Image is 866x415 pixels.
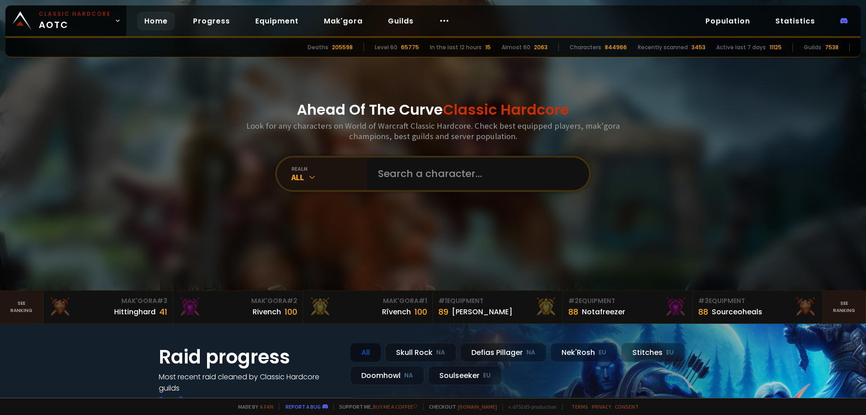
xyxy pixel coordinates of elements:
span: # 1 [438,296,447,305]
div: Skull Rock [385,343,456,362]
a: #3Equipment88Sourceoheals [693,291,823,323]
h3: Look for any characters on World of Warcraft Classic Hardcore. Check best equipped players, mak'g... [243,121,623,141]
span: # 3 [157,296,167,305]
div: Mak'Gora [309,296,427,306]
a: Privacy [592,403,611,410]
small: NA [436,348,445,357]
small: NA [404,371,413,380]
div: 205598 [332,43,353,51]
div: 2063 [534,43,548,51]
a: Mak'Gora#2Rivench100 [173,291,303,323]
a: Progress [186,12,237,30]
div: Recently scanned [638,43,688,51]
div: 100 [285,306,297,318]
a: Population [698,12,757,30]
div: Mak'Gora [179,296,297,306]
a: Statistics [768,12,822,30]
a: Mak'Gora#1Rîvench100 [303,291,433,323]
span: # 2 [287,296,297,305]
small: EU [666,348,674,357]
span: # 2 [568,296,579,305]
a: Equipment [248,12,306,30]
a: [DOMAIN_NAME] [458,403,497,410]
span: # 1 [419,296,427,305]
div: Equipment [698,296,817,306]
div: Stitches [621,343,685,362]
div: Sourceoheals [712,306,762,317]
span: v. d752d5 - production [502,403,557,410]
div: Guilds [804,43,821,51]
div: Notafreezer [582,306,625,317]
span: AOTC [39,10,111,32]
h1: Raid progress [159,343,339,371]
div: Characters [570,43,601,51]
a: Terms [571,403,588,410]
h1: Ahead Of The Curve [297,99,569,121]
a: Buy me a coffee [373,403,418,410]
div: Doomhowl [350,366,424,385]
div: 15 [485,43,491,51]
h4: Most recent raid cleaned by Classic Hardcore guilds [159,371,339,394]
div: Equipment [438,296,557,306]
div: 100 [415,306,427,318]
div: 3453 [691,43,705,51]
a: #1Equipment89[PERSON_NAME] [433,291,563,323]
div: 88 [698,306,708,318]
span: Classic Hardcore [443,99,569,120]
div: Hittinghard [114,306,156,317]
span: Support me, [333,403,418,410]
div: [PERSON_NAME] [452,306,512,317]
a: Guilds [381,12,421,30]
a: Mak'Gora#3Hittinghard41 [43,291,173,323]
input: Search a character... [373,158,578,190]
div: In the last 12 hours [430,43,482,51]
div: 41 [159,306,167,318]
a: Consent [615,403,639,410]
div: 88 [568,306,578,318]
span: # 3 [698,296,709,305]
small: NA [526,348,535,357]
a: Mak'gora [317,12,370,30]
a: Home [137,12,175,30]
div: Rivench [253,306,281,317]
div: Equipment [568,296,687,306]
a: Seeranking [823,291,866,323]
a: Report a bug [286,403,321,410]
div: 89 [438,306,448,318]
div: Almost 60 [502,43,530,51]
small: EU [599,348,606,357]
div: realm [291,165,367,172]
a: a fan [260,403,273,410]
div: Mak'Gora [49,296,167,306]
span: Made by [233,403,273,410]
div: Nek'Rosh [550,343,617,362]
div: Active last 7 days [716,43,766,51]
div: Deaths [308,43,328,51]
span: Checkout [423,403,497,410]
div: All [291,172,367,182]
div: 7538 [825,43,838,51]
div: Defias Pillager [460,343,547,362]
div: Soulseeker [428,366,502,385]
div: Rîvench [382,306,411,317]
small: EU [483,371,491,380]
a: See all progress [159,394,217,405]
div: 65775 [401,43,419,51]
a: #2Equipment88Notafreezer [563,291,693,323]
div: 11125 [769,43,782,51]
div: Level 60 [375,43,397,51]
a: Classic HardcoreAOTC [5,5,126,36]
div: All [350,343,381,362]
div: 844966 [605,43,627,51]
small: Classic Hardcore [39,10,111,18]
